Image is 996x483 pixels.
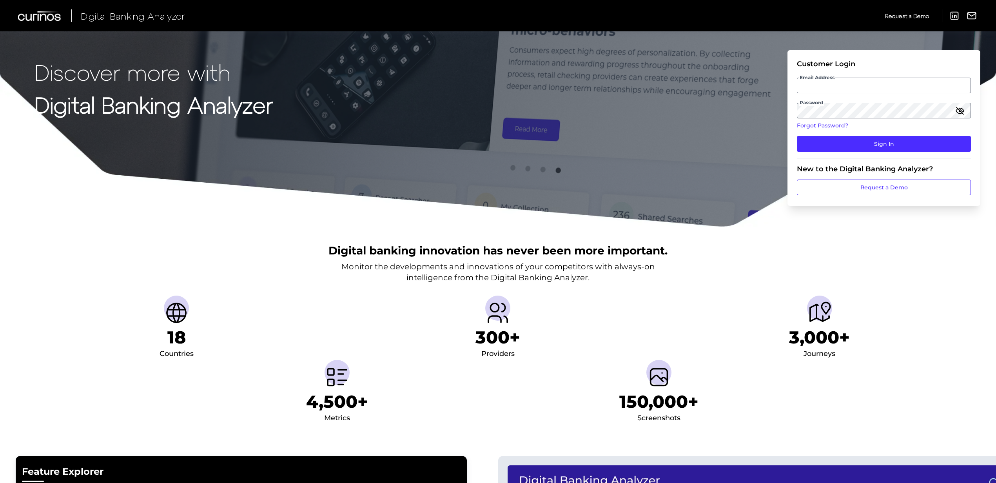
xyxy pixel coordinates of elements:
[34,91,273,118] strong: Digital Banking Analyzer
[885,13,929,19] span: Request a Demo
[475,327,520,348] h1: 300+
[797,60,971,68] div: Customer Login
[797,165,971,173] div: New to the Digital Banking Analyzer?
[481,348,515,360] div: Providers
[799,74,835,81] span: Email Address
[160,348,194,360] div: Countries
[22,465,461,478] h2: Feature Explorer
[885,9,929,22] a: Request a Demo
[325,365,350,390] img: Metrics
[797,136,971,152] button: Sign In
[637,412,680,425] div: Screenshots
[619,391,698,412] h1: 150,000+
[167,327,186,348] h1: 18
[306,391,368,412] h1: 4,500+
[18,11,62,21] img: Curinos
[646,365,671,390] img: Screenshots
[328,243,668,258] h2: Digital banking innovation has never been more important.
[797,180,971,195] a: Request a Demo
[164,300,189,325] img: Countries
[789,327,850,348] h1: 3,000+
[81,10,185,22] span: Digital Banking Analyzer
[324,412,350,425] div: Metrics
[34,60,273,84] p: Discover more with
[341,261,655,283] p: Monitor the developments and innovations of your competitors with always-on intelligence from the...
[799,100,824,106] span: Password
[797,122,971,130] a: Forgot Password?
[807,300,832,325] img: Journeys
[804,348,835,360] div: Journeys
[485,300,510,325] img: Providers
